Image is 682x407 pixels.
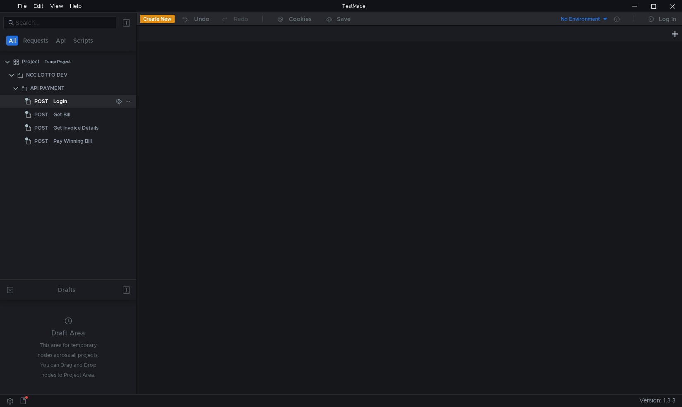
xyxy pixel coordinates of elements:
button: No Environment [551,12,608,26]
span: POST [34,95,48,108]
button: Requests [21,36,51,46]
div: Cookies [289,14,312,24]
input: Search... [16,18,111,27]
span: Version: 1.3.3 [639,395,675,407]
div: Get Invoice Details [53,122,98,134]
button: Api [53,36,68,46]
div: Log In [659,14,676,24]
div: Pay Winning Bill [53,135,92,147]
button: Create New [140,15,175,23]
div: Get Bill [53,108,70,121]
div: Drafts [58,285,75,295]
button: Scripts [71,36,96,46]
div: Undo [194,14,209,24]
span: POST [34,108,48,121]
div: Temp Project [45,55,71,68]
div: Save [337,16,351,22]
button: Redo [215,13,254,25]
button: All [6,36,18,46]
div: API PAYMENT [30,82,65,94]
span: POST [34,122,48,134]
div: Project [22,55,40,68]
div: No Environment [561,15,600,23]
div: NCC LOTTO DEV [26,69,67,81]
button: Undo [175,13,215,25]
div: Login [53,95,67,108]
div: Redo [234,14,248,24]
span: POST [34,135,48,147]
